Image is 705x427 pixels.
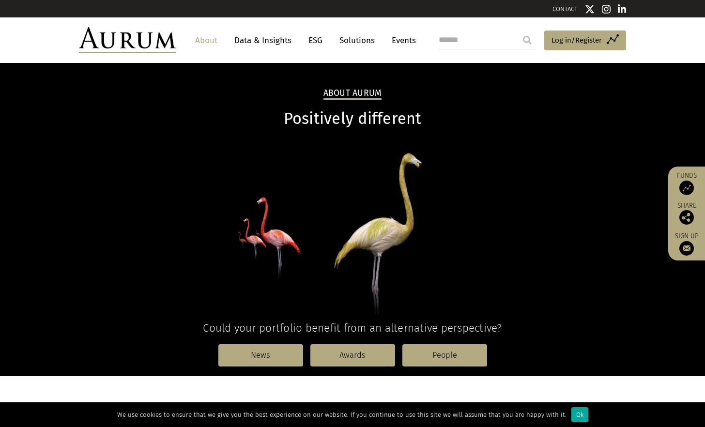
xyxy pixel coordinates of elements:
[673,202,700,225] div: Share
[387,31,416,49] a: Events
[218,344,303,366] a: News
[552,5,578,13] a: CONTACT
[402,344,487,366] a: People
[679,210,694,225] img: Share this post
[544,30,626,51] a: Log in/Register
[673,232,700,256] a: Sign up
[230,31,296,49] a: Data & Insights
[571,407,588,422] div: Ok
[673,171,700,195] a: Funds
[79,321,626,335] h4: Could your portfolio benefit from an alternative perspective?
[310,344,395,366] a: Awards
[190,31,222,49] a: About
[518,30,537,50] input: Submit
[679,241,694,256] img: Sign up to our newsletter
[323,88,382,100] h2: About Aurum
[79,109,626,128] h1: Positively different
[618,4,627,14] img: Linkedin icon
[79,27,176,53] img: Aurum
[585,4,595,14] img: Twitter icon
[552,34,602,46] span: Log in/Register
[679,181,694,195] img: Access Funds
[602,4,611,14] img: Instagram icon
[335,31,380,49] a: Solutions
[304,31,327,49] a: ESG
